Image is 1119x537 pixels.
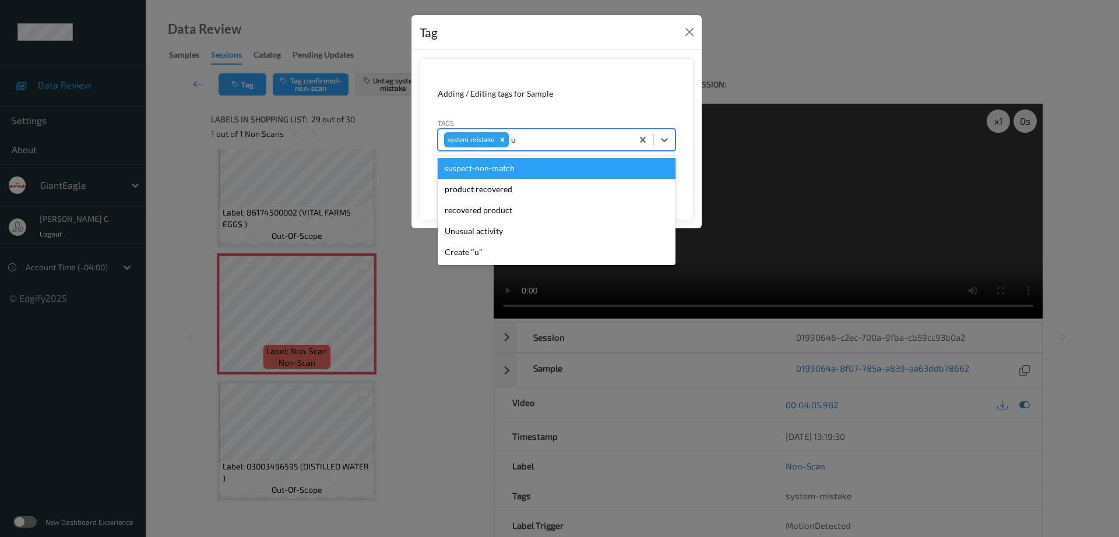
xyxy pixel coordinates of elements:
div: Adding / Editing tags for Sample [438,88,675,100]
label: Tags [438,118,454,128]
div: Tag [420,23,438,42]
div: system-mistake [444,132,496,147]
div: Create "u" [438,242,675,263]
button: Close [681,24,698,40]
div: product recovered [438,179,675,200]
div: Unusual activity [438,221,675,242]
div: recovered product [438,200,675,221]
div: suspect-non-match [438,158,675,179]
div: Remove system-mistake [496,132,509,147]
